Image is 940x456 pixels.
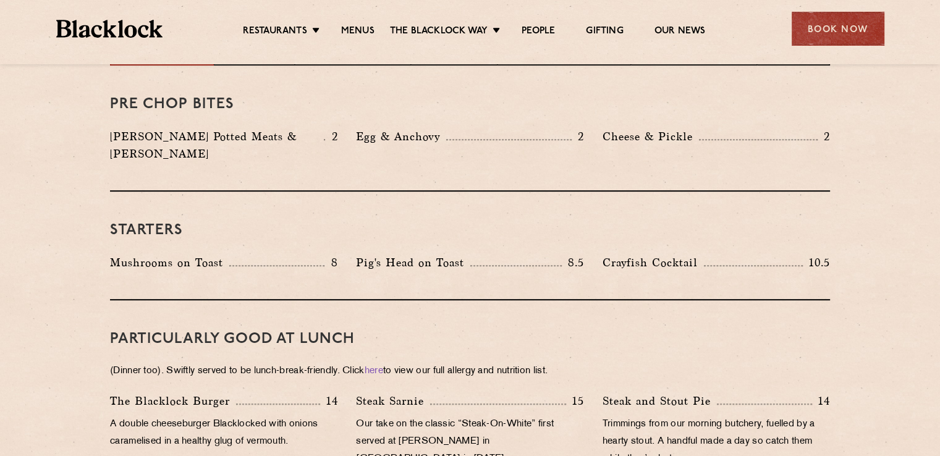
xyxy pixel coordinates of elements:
[572,129,584,145] p: 2
[654,25,706,39] a: Our News
[110,128,324,163] p: [PERSON_NAME] Potted Meats & [PERSON_NAME]
[812,393,830,409] p: 14
[603,128,699,145] p: Cheese & Pickle
[341,25,375,39] a: Menus
[110,96,830,112] h3: Pre Chop Bites
[792,12,884,46] div: Book Now
[110,392,236,410] p: The Blacklock Burger
[243,25,307,39] a: Restaurants
[603,254,704,271] p: Crayfish Cocktail
[390,25,488,39] a: The Blacklock Way
[566,393,584,409] p: 15
[356,392,430,410] p: Steak Sarnie
[324,255,337,271] p: 8
[818,129,830,145] p: 2
[110,331,830,347] h3: PARTICULARLY GOOD AT LUNCH
[365,366,383,376] a: here
[110,416,337,450] p: A double cheeseburger Blacklocked with onions caramelised in a healthy glug of vermouth.
[603,392,717,410] p: Steak and Stout Pie
[803,255,830,271] p: 10.5
[110,254,229,271] p: Mushrooms on Toast
[110,363,830,380] p: (Dinner too). Swiftly served to be lunch-break-friendly. Click to view our full allergy and nutri...
[562,255,584,271] p: 8.5
[325,129,337,145] p: 2
[110,222,830,239] h3: Starters
[356,254,470,271] p: Pig's Head on Toast
[320,393,338,409] p: 14
[522,25,555,39] a: People
[56,20,163,38] img: BL_Textured_Logo-footer-cropped.svg
[586,25,623,39] a: Gifting
[356,128,446,145] p: Egg & Anchovy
